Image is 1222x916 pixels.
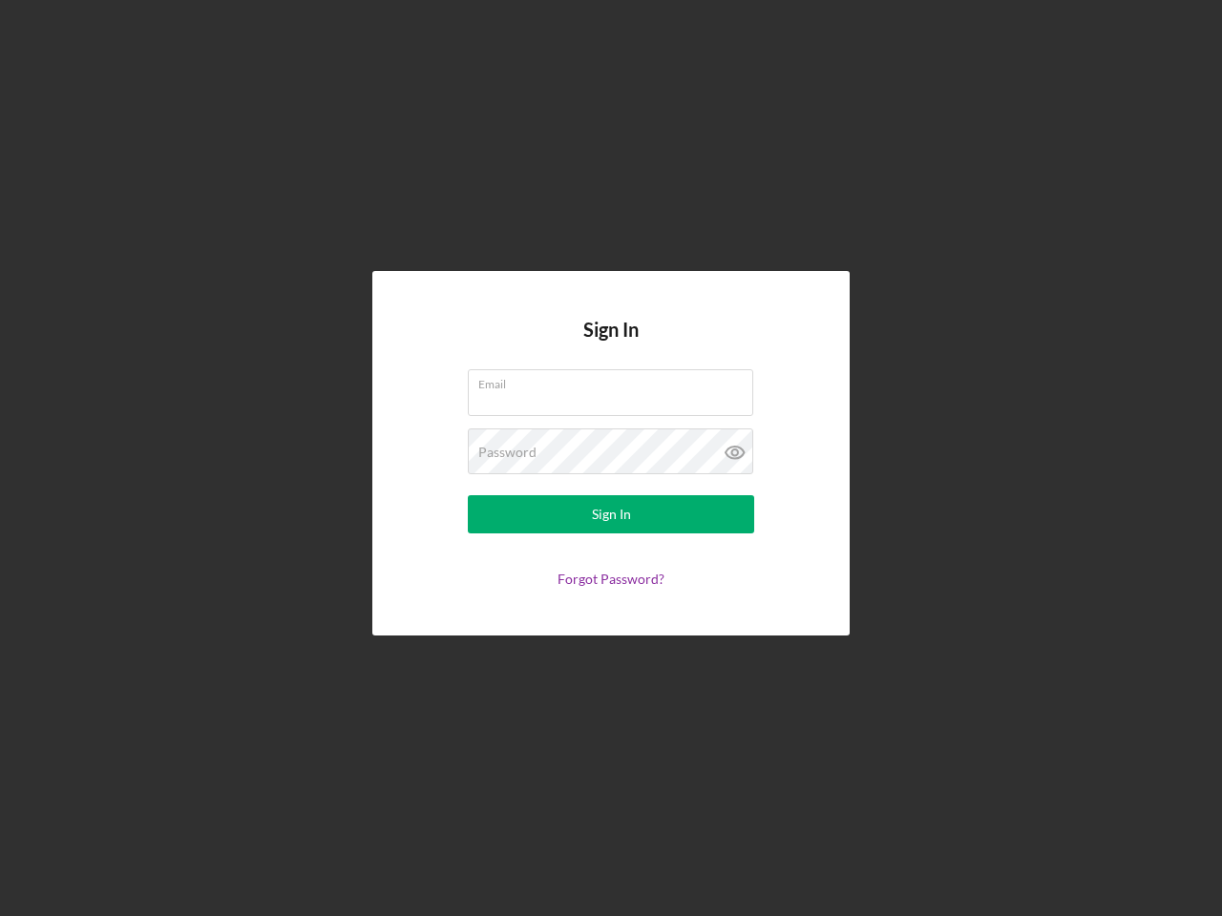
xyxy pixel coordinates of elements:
label: Password [478,445,537,460]
button: Sign In [468,495,754,533]
h4: Sign In [583,319,639,369]
label: Email [478,370,753,391]
a: Forgot Password? [558,571,664,587]
div: Sign In [592,495,631,533]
